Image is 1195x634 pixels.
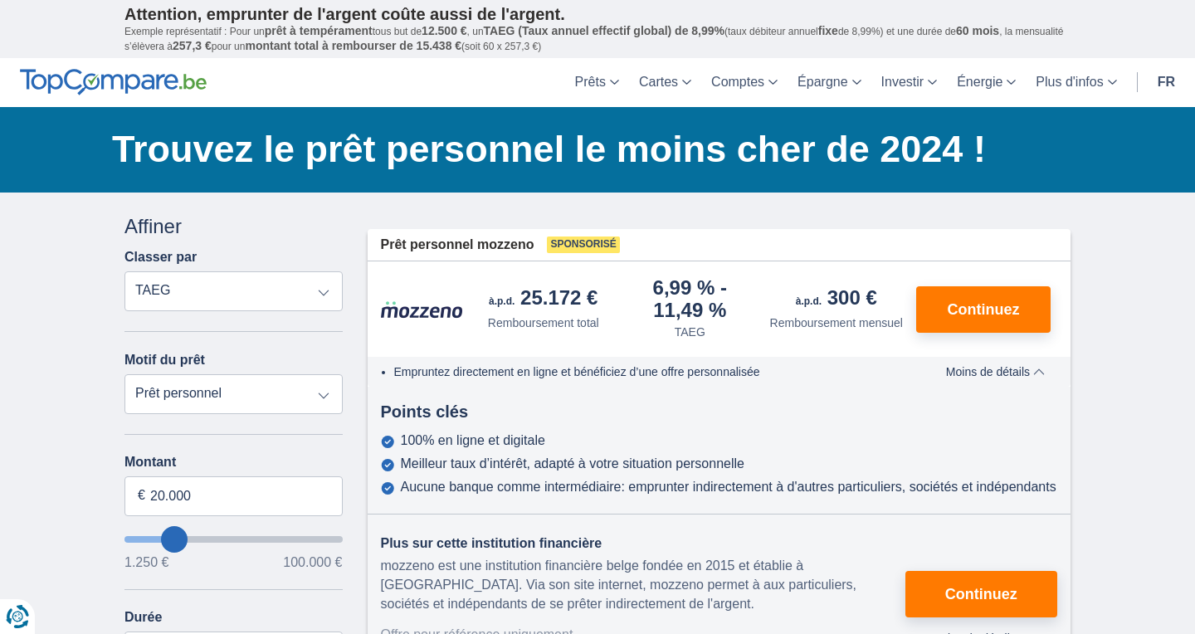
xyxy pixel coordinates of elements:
label: Durée [124,610,162,625]
a: Plus d'infos [1026,58,1126,107]
span: fixe [818,24,838,37]
a: Épargne [788,58,871,107]
label: Montant [124,455,343,470]
span: Continuez [945,587,1017,602]
div: 25.172 € [489,288,597,311]
h1: Trouvez le prêt personnel le moins cher de 2024 ! [112,124,1071,175]
div: Remboursement mensuel [770,315,903,331]
a: Énergie [947,58,1026,107]
a: Comptes [701,58,788,107]
button: Continuez [916,286,1051,333]
span: 257,3 € [173,39,212,52]
img: TopCompare [20,69,207,95]
div: 300 € [796,288,877,311]
div: mozzeno est une institution financière belge fondée en 2015 et établie à [GEOGRAPHIC_DATA]. Via s... [381,557,905,614]
span: Moins de détails [946,366,1045,378]
div: Aucune banque comme intermédiaire: emprunter indirectement à d'autres particuliers, sociétés et i... [401,480,1056,495]
div: Meilleur taux d’intérêt, adapté à votre situation personnelle [401,456,744,471]
span: 60 mois [956,24,999,37]
span: Prêt personnel mozzeno [381,236,534,255]
p: Exemple représentatif : Pour un tous but de , un (taux débiteur annuel de 8,99%) et une durée de ... [124,24,1071,54]
span: TAEG (Taux annuel effectif global) de 8,99% [484,24,724,37]
div: 6,99 % [623,278,757,320]
label: Motif du prêt [124,353,205,368]
p: Attention, emprunter de l'argent coûte aussi de l'argent. [124,4,1071,24]
span: prêt à tempérament [265,24,373,37]
div: TAEG [675,324,705,340]
span: € [138,486,145,505]
input: wantToBorrow [124,536,343,543]
label: Classer par [124,250,197,265]
span: 100.000 € [283,556,342,569]
a: Cartes [629,58,701,107]
img: pret personnel Mozzeno [381,300,464,319]
div: 100% en ligne et digitale [401,433,545,448]
div: Plus sur cette institution financière [381,534,905,554]
button: Moins de détails [934,365,1057,378]
span: montant total à rembourser de 15.438 € [245,39,461,52]
span: 1.250 € [124,556,168,569]
div: Points clés [368,400,1071,424]
li: Empruntez directement en ligne et bénéficiez d’une offre personnalisée [394,363,906,380]
div: Affiner [124,212,343,241]
a: Investir [871,58,948,107]
a: Prêts [565,58,629,107]
div: Remboursement total [488,315,599,331]
button: Continuez [905,571,1057,617]
span: Sponsorisé [547,237,619,253]
span: Continuez [948,302,1020,317]
a: fr [1148,58,1185,107]
span: 12.500 € [422,24,467,37]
